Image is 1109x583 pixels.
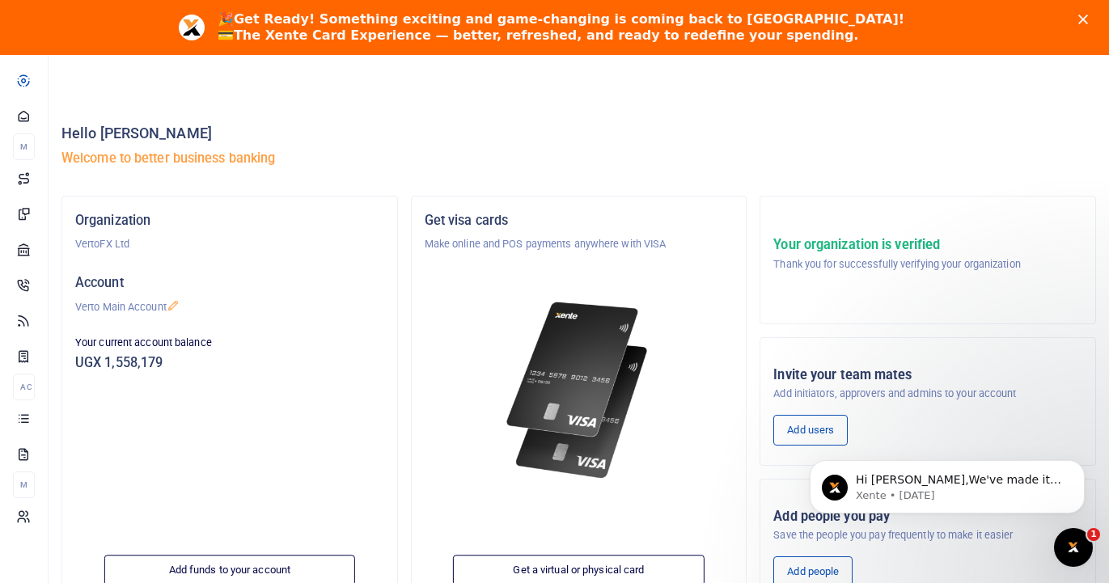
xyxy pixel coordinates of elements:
[13,133,35,160] li: M
[75,275,384,291] h5: Account
[75,213,384,229] h5: Organization
[425,213,734,229] h5: Get visa cards
[234,27,858,43] b: The Xente Card Experience — better, refreshed, and ready to redefine your spending.
[75,236,384,252] p: VertoFX Ltd
[773,415,848,446] a: Add users
[773,367,1082,383] h5: Invite your team mates
[773,237,1020,253] h5: Your organization is verified
[425,236,734,252] p: Make online and POS payments anywhere with VISA
[1087,528,1100,541] span: 1
[785,426,1109,539] iframe: Intercom notifications message
[179,15,205,40] img: Profile image for Aceng
[61,150,1096,167] h5: Welcome to better business banking
[75,335,384,351] p: Your current account balance
[75,355,384,371] h5: UGX 1,558,179
[1054,528,1093,567] iframe: Intercom live chat
[773,509,1082,525] h5: Add people you pay
[13,471,35,498] li: M
[502,291,656,489] img: xente-_physical_cards.png
[61,125,1096,142] h4: Hello [PERSON_NAME]
[234,11,904,27] b: Get Ready! Something exciting and game-changing is coming back to [GEOGRAPHIC_DATA]!
[773,256,1020,272] p: Thank you for successfully verifying your organization
[1078,15,1094,24] div: Close
[75,299,384,315] p: Verto Main Account
[218,11,904,44] div: 🎉 💳
[773,527,1082,543] p: Save the people you pay frequently to make it easier
[13,374,35,400] li: Ac
[773,386,1082,402] p: Add initiators, approvers and admins to your account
